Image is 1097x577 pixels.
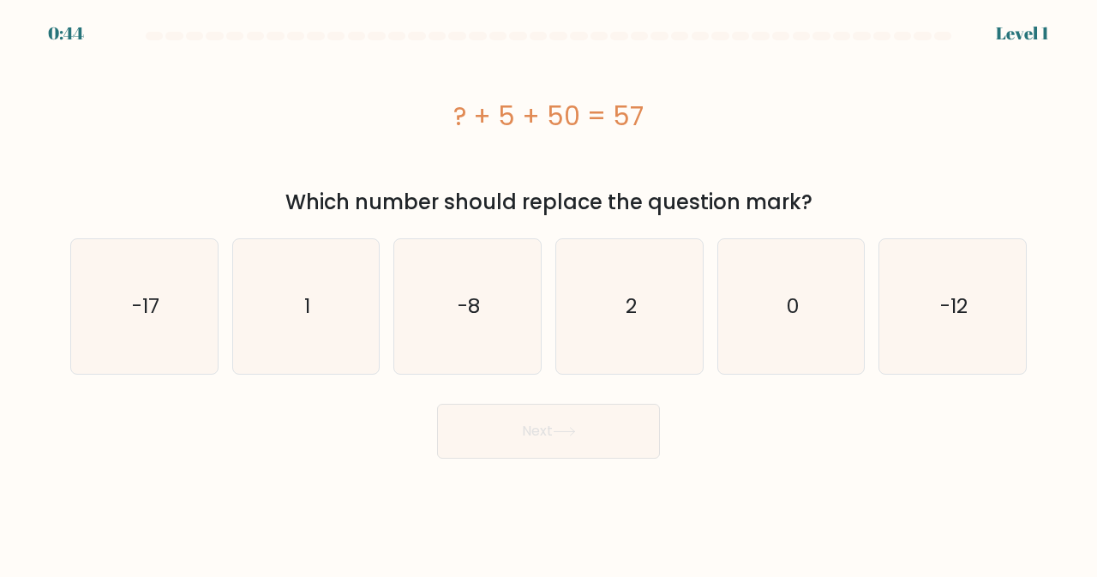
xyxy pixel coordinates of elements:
[787,292,799,321] text: 0
[437,404,660,459] button: Next
[304,292,310,321] text: 1
[132,292,159,321] text: -17
[625,292,636,321] text: 2
[996,21,1049,46] div: Level 1
[940,292,968,321] text: -12
[458,292,480,321] text: -8
[70,97,1027,135] div: ? + 5 + 50 = 57
[48,21,84,46] div: 0:44
[81,187,1016,218] div: Which number should replace the question mark?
